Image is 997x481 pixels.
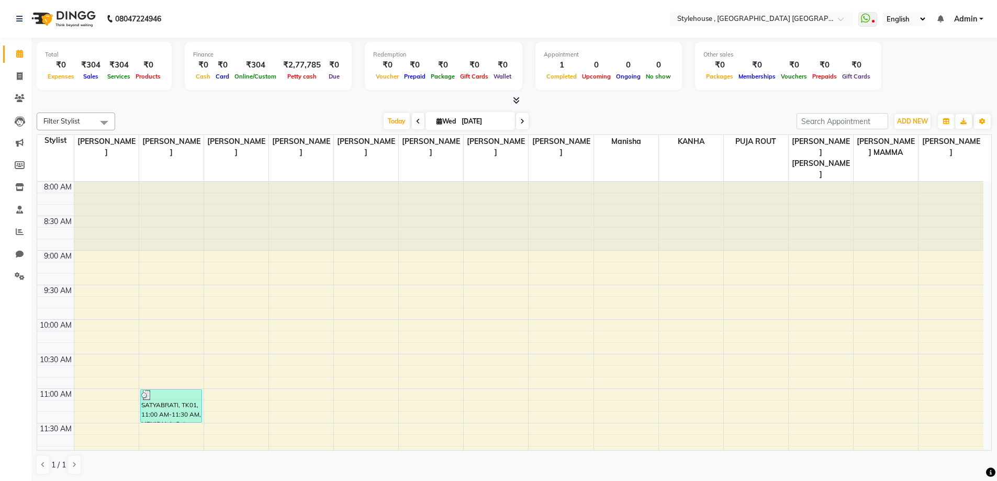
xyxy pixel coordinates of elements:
[232,73,279,80] span: Online/Custom
[703,59,736,71] div: ₹0
[464,135,528,159] span: [PERSON_NAME]
[384,113,410,129] span: Today
[399,135,463,159] span: [PERSON_NAME]
[954,14,977,25] span: Admin
[193,50,343,59] div: Finance
[594,135,658,148] span: Manisha
[27,4,98,33] img: logo
[529,135,593,159] span: [PERSON_NAME]
[105,73,133,80] span: Services
[401,59,428,71] div: ₹0
[778,73,810,80] span: Vouchers
[428,73,457,80] span: Package
[703,50,873,59] div: Other sales
[42,285,74,296] div: 9:30 AM
[51,460,66,471] span: 1 / 1
[894,114,931,129] button: ADD NEW
[74,135,139,159] span: [PERSON_NAME]
[373,73,401,80] span: Voucher
[43,117,80,125] span: Filter Stylist
[326,73,342,80] span: Due
[544,73,579,80] span: Completed
[579,73,613,80] span: Upcoming
[434,117,458,125] span: Wed
[42,216,74,227] div: 8:30 AM
[193,59,213,71] div: ₹0
[279,59,325,71] div: ₹2,77,785
[457,59,491,71] div: ₹0
[897,117,928,125] span: ADD NEW
[778,59,810,71] div: ₹0
[285,73,319,80] span: Petty cash
[45,73,77,80] span: Expenses
[213,59,232,71] div: ₹0
[458,114,511,129] input: 2025-09-03
[45,50,163,59] div: Total
[81,73,101,80] span: Sales
[37,135,74,146] div: Stylist
[401,73,428,80] span: Prepaid
[133,59,163,71] div: ₹0
[45,59,77,71] div: ₹0
[325,59,343,71] div: ₹0
[839,73,873,80] span: Gift Cards
[810,73,839,80] span: Prepaids
[918,135,983,159] span: [PERSON_NAME]
[213,73,232,80] span: Card
[491,59,514,71] div: ₹0
[613,59,643,71] div: 0
[659,135,723,148] span: KANHA
[115,4,161,33] b: 08047224946
[579,59,613,71] div: 0
[373,50,514,59] div: Redemption
[797,113,888,129] input: Search Appointment
[491,73,514,80] span: Wallet
[105,59,133,71] div: ₹304
[373,59,401,71] div: ₹0
[38,354,74,365] div: 10:30 AM
[334,135,398,159] span: [PERSON_NAME]
[269,135,333,159] span: [PERSON_NAME]
[193,73,213,80] span: Cash
[854,135,918,159] span: [PERSON_NAME] MAMMA
[77,59,105,71] div: ₹304
[544,50,674,59] div: Appointment
[724,135,788,148] span: PUJA ROUT
[839,59,873,71] div: ₹0
[736,59,778,71] div: ₹0
[232,59,279,71] div: ₹304
[38,423,74,434] div: 11:30 AM
[810,59,839,71] div: ₹0
[736,73,778,80] span: Memberships
[38,320,74,331] div: 10:00 AM
[544,59,579,71] div: 1
[643,59,674,71] div: 0
[789,135,853,181] span: [PERSON_NAME] [PERSON_NAME]
[42,251,74,262] div: 9:00 AM
[703,73,736,80] span: Packages
[133,73,163,80] span: Products
[428,59,457,71] div: ₹0
[643,73,674,80] span: No show
[141,389,201,422] div: SATYABRATI, TK01, 11:00 AM-11:30 AM, MEN'S Hair Cut Advance
[613,73,643,80] span: Ongoing
[139,135,204,159] span: [PERSON_NAME]
[42,182,74,193] div: 8:00 AM
[38,389,74,400] div: 11:00 AM
[457,73,491,80] span: Gift Cards
[204,135,268,159] span: [PERSON_NAME]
